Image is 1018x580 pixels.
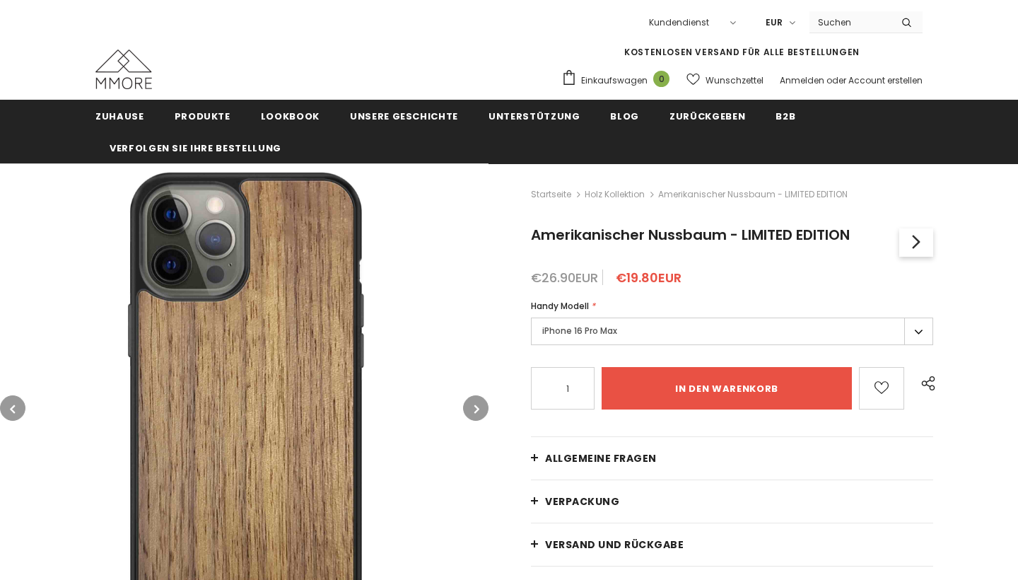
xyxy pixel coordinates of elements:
[610,110,639,123] span: Blog
[261,110,320,123] span: Lookbook
[545,494,619,509] span: Verpackung
[531,523,933,566] a: Versand und Rückgabe
[95,50,152,89] img: MMORE Cases
[776,100,795,132] a: B2B
[706,74,763,88] span: Wunschzettel
[616,269,681,286] span: €19.80EUR
[649,16,709,28] span: Kundendienst
[653,71,669,87] span: 0
[545,451,657,465] span: Allgemeine Fragen
[669,100,745,132] a: Zurückgeben
[350,110,458,123] span: Unsere Geschichte
[95,110,144,123] span: Zuhause
[585,188,645,200] a: Holz Kollektion
[110,132,281,163] a: Verfolgen Sie Ihre Bestellung
[531,300,589,312] span: Handy Modell
[809,12,891,33] input: Search Site
[848,74,923,86] a: Account erstellen
[766,16,783,30] span: EUR
[350,100,458,132] a: Unsere Geschichte
[669,110,745,123] span: Zurückgeben
[658,186,848,203] span: Amerikanischer Nussbaum - LIMITED EDITION
[488,110,580,123] span: Unterstützung
[531,269,598,286] span: €26.90EUR
[531,186,571,203] a: Startseite
[531,318,933,345] label: iPhone 16 Pro Max
[488,100,580,132] a: Unterstützung
[531,437,933,480] a: Allgemeine Fragen
[531,480,933,523] a: Verpackung
[175,110,230,123] span: Produkte
[531,225,850,245] span: Amerikanischer Nussbaum - LIMITED EDITION
[610,100,639,132] a: Blog
[776,110,795,123] span: B2B
[561,69,677,91] a: Einkaufswagen 0
[110,141,281,155] span: Verfolgen Sie Ihre Bestellung
[780,74,824,86] a: Anmelden
[95,100,144,132] a: Zuhause
[545,538,684,552] span: Versand und Rückgabe
[624,46,860,58] span: KOSTENLOSEN VERSAND FÜR ALLE BESTELLUNGEN
[581,74,648,88] span: Einkaufswagen
[826,74,846,86] span: oder
[602,367,852,410] input: in den warenkorb
[261,100,320,132] a: Lookbook
[686,68,763,93] a: Wunschzettel
[175,100,230,132] a: Produkte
